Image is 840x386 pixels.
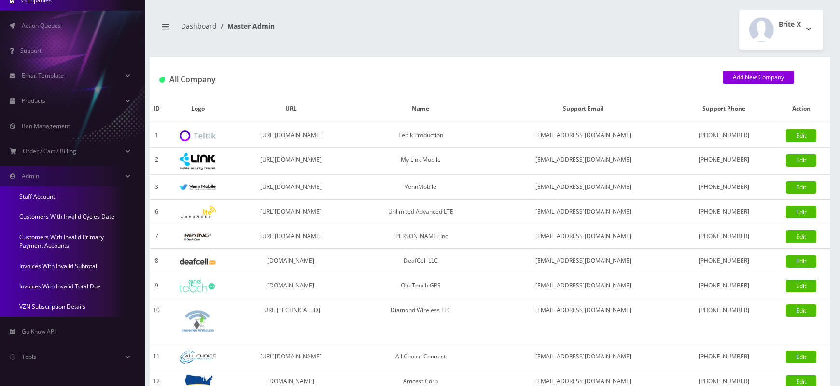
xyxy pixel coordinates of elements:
th: URL [233,95,350,123]
td: [EMAIL_ADDRESS][DOMAIN_NAME] [492,344,675,369]
th: Logo [163,95,232,123]
td: [URL][DOMAIN_NAME] [233,175,350,200]
td: [PHONE_NUMBER] [675,123,772,148]
th: Name [350,95,491,123]
td: 11 [150,344,163,369]
td: All Choice Connect [350,344,491,369]
td: 2 [150,148,163,175]
td: 9 [150,273,163,298]
td: [EMAIL_ADDRESS][DOMAIN_NAME] [492,273,675,298]
td: [EMAIL_ADDRESS][DOMAIN_NAME] [492,200,675,224]
td: [URL][DOMAIN_NAME] [233,344,350,369]
a: Add New Company [723,71,794,84]
td: [EMAIL_ADDRESS][DOMAIN_NAME] [492,148,675,175]
a: Edit [786,280,816,292]
span: Order / Cart / Billing [23,147,76,155]
td: [URL][DOMAIN_NAME] [233,148,350,175]
span: Products [22,97,45,105]
td: [PHONE_NUMBER] [675,298,772,344]
td: 10 [150,298,163,344]
td: DeafCell LLC [350,249,491,273]
img: All Choice Connect [180,351,216,364]
span: Admin [22,172,39,180]
a: Edit [786,304,816,317]
a: Edit [786,154,816,167]
img: All Company [159,77,165,83]
td: 3 [150,175,163,200]
td: OneTouch GPS [350,273,491,298]
td: [URL][TECHNICAL_ID] [233,298,350,344]
td: Diamond Wireless LLC [350,298,491,344]
span: Action Queues [22,21,61,29]
h2: Brite X [779,20,801,29]
a: Edit [786,230,816,243]
span: Ban Management [22,122,70,130]
th: Support Email [492,95,675,123]
td: [EMAIL_ADDRESS][DOMAIN_NAME] [492,175,675,200]
img: Teltik Production [180,130,216,142]
td: [DOMAIN_NAME] [233,249,350,273]
td: My Link Mobile [350,148,491,175]
td: [EMAIL_ADDRESS][DOMAIN_NAME] [492,123,675,148]
img: My Link Mobile [180,153,216,170]
a: Edit [786,351,816,363]
td: [PHONE_NUMBER] [675,344,772,369]
td: [EMAIL_ADDRESS][DOMAIN_NAME] [492,249,675,273]
td: [URL][DOMAIN_NAME] [233,224,350,249]
img: Rexing Inc [180,232,216,242]
td: 1 [150,123,163,148]
th: ID [150,95,163,123]
span: Support [20,46,42,55]
td: [PHONE_NUMBER] [675,175,772,200]
th: Action [772,95,830,123]
td: [URL][DOMAIN_NAME] [233,200,350,224]
img: DeafCell LLC [180,258,216,265]
td: 6 [150,200,163,224]
a: Dashboard [181,21,217,30]
td: [PHONE_NUMBER] [675,148,772,175]
td: 8 [150,249,163,273]
td: [DOMAIN_NAME] [233,273,350,298]
button: Brite X [739,10,823,50]
td: [PHONE_NUMBER] [675,224,772,249]
td: 7 [150,224,163,249]
img: Diamond Wireless LLC [180,303,216,339]
a: Edit [786,255,816,268]
td: [PERSON_NAME] Inc [350,224,491,249]
td: [PHONE_NUMBER] [675,200,772,224]
td: [EMAIL_ADDRESS][DOMAIN_NAME] [492,224,675,249]
td: [EMAIL_ADDRESS][DOMAIN_NAME] [492,298,675,344]
span: Go Know API [22,328,56,336]
td: VennMobile [350,175,491,200]
img: Unlimited Advanced LTE [180,206,216,218]
a: Edit [786,129,816,142]
th: Support Phone [675,95,772,123]
td: [PHONE_NUMBER] [675,273,772,298]
span: Tools [22,353,36,361]
li: Master Admin [217,21,275,31]
span: Email Template [22,71,64,80]
td: [PHONE_NUMBER] [675,249,772,273]
img: VennMobile [180,184,216,191]
a: Edit [786,181,816,194]
td: [URL][DOMAIN_NAME] [233,123,350,148]
td: Unlimited Advanced LTE [350,200,491,224]
h1: All Company [159,75,708,84]
nav: breadcrumb [157,16,483,43]
a: Edit [786,206,816,218]
td: Teltik Production [350,123,491,148]
img: OneTouch GPS [180,280,216,292]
